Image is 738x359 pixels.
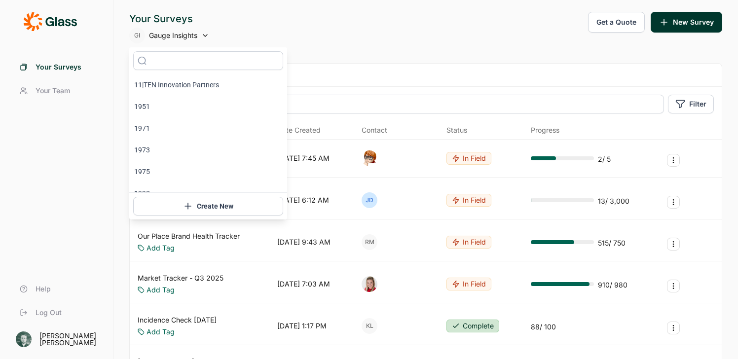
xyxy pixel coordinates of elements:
span: Gauge Insights [149,31,197,40]
button: Create New [133,197,283,215]
li: 1990 [129,182,287,204]
a: Add Tag [147,285,175,295]
a: Add Tag [147,243,175,253]
div: KL [362,318,377,334]
input: Search [138,95,664,113]
div: Status [446,125,467,135]
button: Survey Actions [667,238,680,251]
a: Add Tag [147,327,175,337]
button: Survey Actions [667,322,680,334]
a: Market Tracker - Q3 2025 [138,273,223,283]
div: [DATE] 6:12 AM [277,195,329,205]
span: Date Created [277,125,321,135]
span: Log Out [36,308,62,318]
li: 1975 [129,161,287,182]
a: Our Place Brand Health Tracker [138,231,240,241]
li: 1951 [129,96,287,117]
div: [DATE] 7:03 AM [277,279,330,289]
button: New Survey [651,12,722,33]
button: Complete [446,320,499,332]
div: JD [362,192,377,208]
div: [DATE] 9:43 AM [277,237,331,247]
button: Survey Actions [667,280,680,292]
button: Filter [668,95,714,113]
div: Your Surveys [129,12,209,26]
button: In Field [446,152,491,165]
a: Incidence Check [DATE] [138,315,217,325]
div: [DATE] 7:45 AM [277,153,330,163]
button: In Field [446,278,491,290]
img: o7kyh2p2njg4amft5nuk.png [362,150,377,166]
div: 2 / 5 [598,154,611,164]
button: In Field [446,236,491,249]
button: Get a Quote [588,12,645,33]
div: GI [129,28,145,43]
span: Your Team [36,86,70,96]
div: [DATE] 1:17 PM [277,321,327,331]
li: 1971 [129,117,287,139]
div: 910 / 980 [598,280,627,290]
button: In Field [446,194,491,207]
div: Progress [531,125,559,135]
button: Survey Actions [667,196,680,209]
button: Survey Actions [667,154,680,167]
span: Your Surveys [36,62,81,72]
div: 13 / 3,000 [598,196,629,206]
div: RM [362,234,377,250]
div: Contact [362,125,387,135]
img: b7pv4stizgzfqbhznjmj.png [16,331,32,347]
span: Help [36,284,51,294]
span: Filter [689,99,706,109]
li: 11|TEN Innovation Partners [129,74,287,96]
li: 1973 [129,139,287,161]
img: xuxf4ugoqyvqjdx4ebsr.png [362,276,377,292]
div: [PERSON_NAME] [PERSON_NAME] [39,332,101,346]
div: 515 / 750 [598,238,626,248]
div: 88 / 100 [531,322,556,332]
